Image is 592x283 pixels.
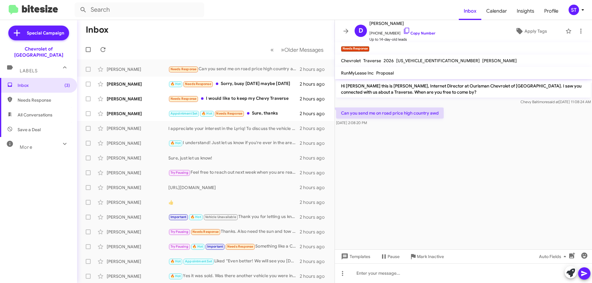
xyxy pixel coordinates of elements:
[168,95,300,102] div: I would like to keep my Chevy Traverse
[341,70,374,76] span: RunMyLease Inc
[534,251,573,262] button: Auto Fields
[107,155,168,161] div: [PERSON_NAME]
[168,228,300,235] div: Thanks. Also need the sun and tow package.
[539,2,563,20] a: Profile
[548,99,559,104] span: said at
[267,43,327,56] nav: Page navigation example
[107,170,168,176] div: [PERSON_NAME]
[107,244,168,250] div: [PERSON_NAME]
[520,99,591,104] span: Chevy Baltimore [DATE] 11:08:24 AM
[300,184,330,191] div: 2 hours ago
[168,258,300,265] div: Liked “Even better! We will see you [DATE] evening”
[207,245,223,249] span: Important
[8,26,69,40] a: Special Campaign
[396,58,480,63] span: [US_VEHICLE_IDENTIFICATION_NUMBER]
[300,140,330,146] div: 2 hours ago
[86,25,109,35] h1: Inbox
[171,215,187,219] span: Important
[376,70,394,76] span: Proposal
[340,251,370,262] span: Templates
[459,2,481,20] a: Inbox
[107,96,168,102] div: [PERSON_NAME]
[168,125,300,131] div: I appreciate your interest in the Lyriq! To discuss the vehicle further, would you like to schedu...
[18,82,70,88] span: Inbox
[405,251,449,262] button: Mark Inactive
[202,111,212,115] span: 🔥 Hot
[168,66,300,73] div: Can you send me on road price high country awd
[168,273,300,280] div: Yes it was sold. Was there another vehicle you were interested in or would you like for me to sen...
[192,245,203,249] span: 🔥 Hot
[336,80,591,98] p: Hi [PERSON_NAME] this is [PERSON_NAME], Internet Director at Ourisman Chevrolet of [GEOGRAPHIC_DA...
[185,82,211,86] span: Needs Response
[20,144,32,150] span: More
[18,127,41,133] span: Save a Deal
[171,171,188,175] span: Try Pausing
[403,31,435,35] a: Copy Number
[107,214,168,220] div: [PERSON_NAME]
[359,26,363,36] span: D
[369,27,435,36] span: [PHONE_NUMBER]
[168,110,300,117] div: Sure, thanks
[281,46,284,54] span: »
[300,214,330,220] div: 2 hours ago
[171,274,181,278] span: 🔥 Hot
[300,125,330,131] div: 2 hours ago
[171,245,188,249] span: Try Pausing
[270,46,274,54] span: «
[524,26,547,37] span: Apply Tags
[300,81,330,87] div: 2 hours ago
[363,58,381,63] span: Traverse
[107,111,168,117] div: [PERSON_NAME]
[107,140,168,146] div: [PERSON_NAME]
[171,230,188,234] span: Try Pausing
[569,5,579,15] div: ST
[300,170,330,176] div: 2 hours ago
[341,46,369,52] small: Needs Response
[107,199,168,205] div: [PERSON_NAME]
[107,66,168,72] div: [PERSON_NAME]
[563,5,585,15] button: ST
[18,112,52,118] span: All Conversations
[168,184,300,191] div: [URL][DOMAIN_NAME]
[18,97,70,103] span: Needs Response
[27,30,64,36] span: Special Campaign
[107,81,168,87] div: [PERSON_NAME]
[267,43,277,56] button: Previous
[336,107,444,119] p: Can you send me on road price high country awd
[300,258,330,265] div: 2 hours ago
[75,2,204,17] input: Search
[171,259,181,263] span: 🔥 Hot
[171,97,197,101] span: Needs Response
[20,68,38,74] span: Labels
[300,199,330,205] div: 2 hours ago
[499,26,562,37] button: Apply Tags
[205,215,236,219] span: Vehicle Unavailable
[168,155,300,161] div: Sure, just let us know!
[300,111,330,117] div: 2 hours ago
[216,111,242,115] span: Needs Response
[107,125,168,131] div: [PERSON_NAME]
[388,251,400,262] span: Pause
[300,229,330,235] div: 2 hours ago
[277,43,327,56] button: Next
[168,213,300,220] div: Thank you for letting us know
[192,230,219,234] span: Needs Response
[64,82,70,88] span: (3)
[482,58,517,63] span: [PERSON_NAME]
[191,215,201,219] span: 🔥 Hot
[107,229,168,235] div: [PERSON_NAME]
[107,258,168,265] div: [PERSON_NAME]
[369,36,435,42] span: Up to 14-day-old leads
[481,2,512,20] a: Calendar
[512,2,539,20] a: Insights
[336,120,367,125] span: [DATE] 2:08:20 PM
[341,58,361,63] span: Chevrolet
[168,169,300,176] div: Feel free to reach out next week when you are ready to stop by.
[171,141,181,145] span: 🔥 Hot
[171,82,181,86] span: 🔥 Hot
[300,96,330,102] div: 2 hours ago
[168,243,300,250] div: Something like a Cruze
[107,273,168,279] div: [PERSON_NAME]
[384,58,394,63] span: 2026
